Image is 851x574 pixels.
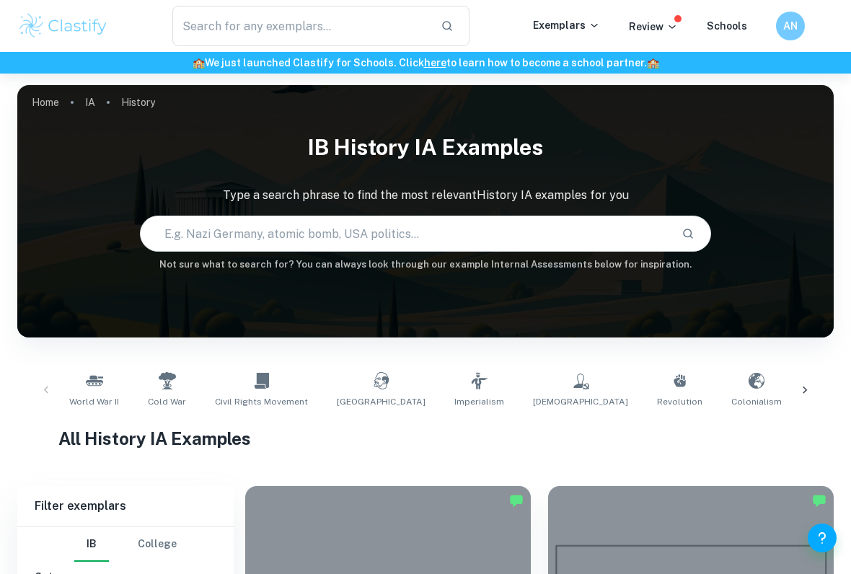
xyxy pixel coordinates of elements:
span: 🏫 [193,57,205,69]
span: [GEOGRAPHIC_DATA] [337,395,425,408]
h6: Filter exemplars [17,486,234,526]
h1: IB History IA examples [17,125,834,169]
span: 🏫 [647,57,659,69]
span: Colonialism [731,395,782,408]
a: IA [85,92,95,112]
p: Exemplars [533,17,600,33]
div: Filter type choice [74,527,177,562]
input: Search for any exemplars... [172,6,429,46]
a: Home [32,92,59,112]
p: Type a search phrase to find the most relevant History IA examples for you [17,187,834,204]
p: Review [629,19,678,35]
span: Cold War [148,395,186,408]
a: here [424,57,446,69]
button: AN [776,12,805,40]
p: History [121,94,155,110]
button: Search [676,221,700,246]
span: Imperialism [454,395,504,408]
button: Help and Feedback [808,524,837,552]
img: Marked [812,493,826,508]
input: E.g. Nazi Germany, atomic bomb, USA politics... [141,213,670,254]
h6: Not sure what to search for? You can always look through our example Internal Assessments below f... [17,257,834,272]
button: IB [74,527,109,562]
span: Revolution [657,395,702,408]
img: Clastify logo [17,12,109,40]
h6: We just launched Clastify for Schools. Click to learn how to become a school partner. [3,55,848,71]
span: World War II [69,395,119,408]
button: College [138,527,177,562]
h1: All History IA Examples [58,425,793,451]
span: [DEMOGRAPHIC_DATA] [533,395,628,408]
img: Marked [509,493,524,508]
span: Civil Rights Movement [215,395,308,408]
h6: AN [782,18,799,34]
a: Schools [707,20,747,32]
